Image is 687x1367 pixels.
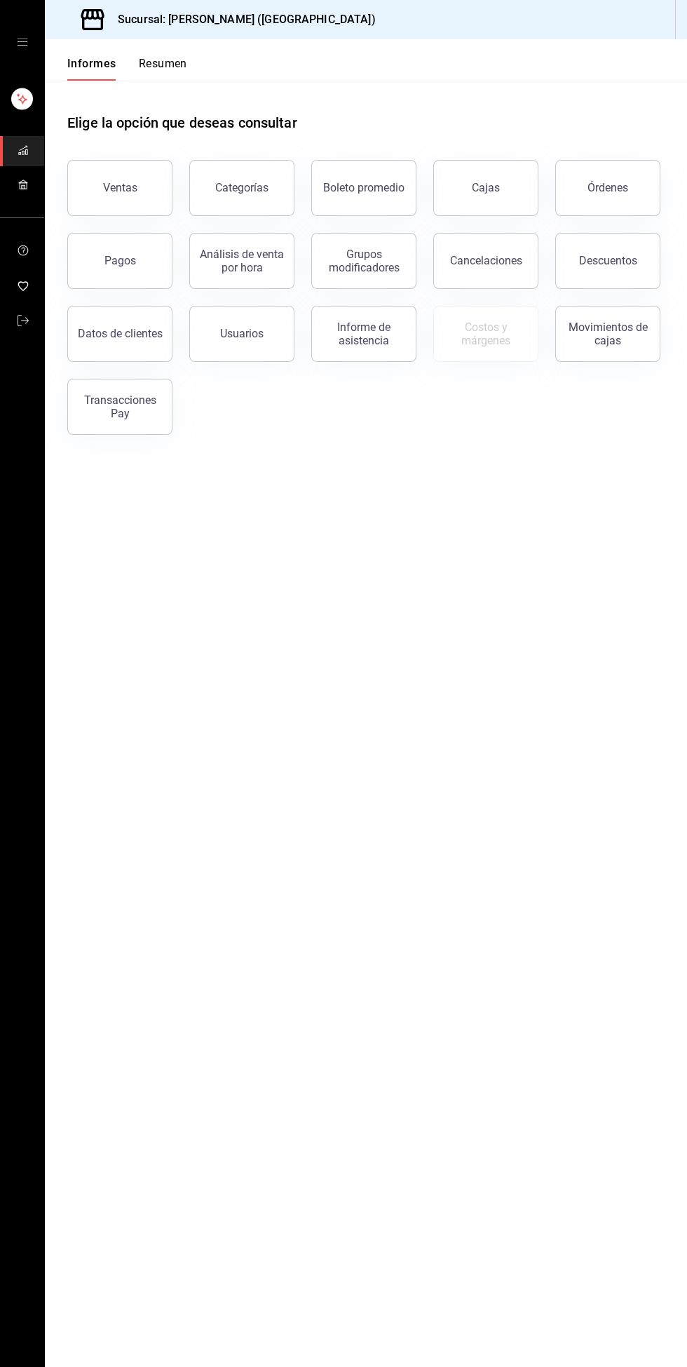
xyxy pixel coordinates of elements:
font: Ventas [103,181,137,194]
font: Informe de asistencia [337,321,390,347]
button: Datos de clientes [67,306,172,362]
font: Análisis de venta por hora [200,248,284,274]
button: Categorías [189,160,294,216]
font: Descuentos [579,254,637,267]
font: Costos y márgenes [461,321,510,347]
button: Órdenes [555,160,660,216]
button: Análisis de venta por hora [189,233,294,289]
button: Transacciones Pay [67,379,172,435]
button: Cajas [433,160,538,216]
font: Cancelaciones [450,254,522,267]
font: Categorías [215,181,268,194]
font: Informes [67,57,116,70]
font: Elige la opción que deseas consultar [67,114,297,131]
font: Transacciones Pay [84,393,156,420]
button: Informe de asistencia [311,306,416,362]
button: Ventas [67,160,172,216]
button: Pagos [67,233,172,289]
button: Contrata inventarios para ver este informe [433,306,538,362]
button: Descuentos [555,233,660,289]
font: Órdenes [587,181,628,194]
div: pestañas de navegación [67,56,187,81]
button: Cancelaciones [433,233,538,289]
font: Resumen [139,57,187,70]
font: Movimientos de cajas [569,321,648,347]
font: Sucursal: [PERSON_NAME] ([GEOGRAPHIC_DATA]) [118,13,376,26]
button: cajón abierto [17,36,28,48]
button: Movimientos de cajas [555,306,660,362]
font: Grupos modificadores [329,248,400,274]
font: Boleto promedio [323,181,404,194]
button: Boleto promedio [311,160,416,216]
font: Cajas [472,181,500,194]
font: Datos de clientes [78,327,163,340]
font: Usuarios [220,327,264,340]
button: Grupos modificadores [311,233,416,289]
font: Pagos [104,254,136,267]
button: Usuarios [189,306,294,362]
